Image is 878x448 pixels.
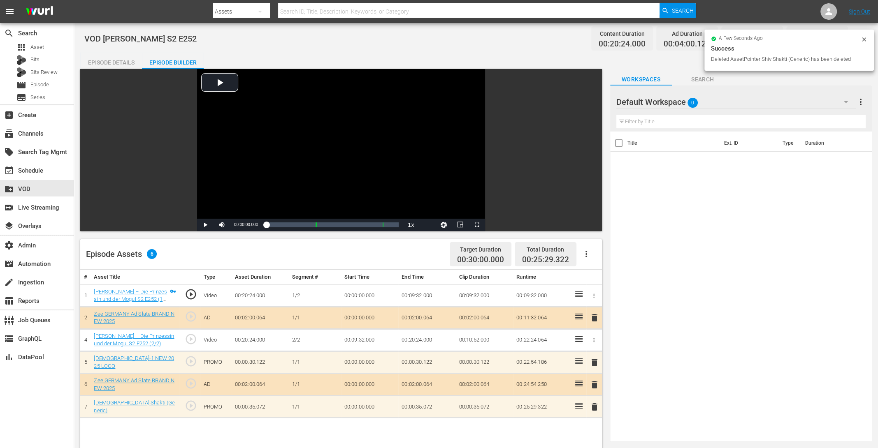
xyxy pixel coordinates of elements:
span: Ingestion [4,277,14,287]
span: Bits Review [30,68,58,76]
td: 00:00:30.122 [232,351,289,374]
td: 00:22:54.186 [513,351,570,374]
td: 4 [80,329,91,351]
td: 1/1 [289,351,341,374]
span: menu [5,7,15,16]
span: Admin [4,240,14,250]
div: Promo Duration [729,28,776,39]
button: Episode Details [80,53,142,69]
a: Zee GERMANY Ad Slate BRAND NEW 2025 [94,377,174,391]
button: delete [590,401,599,413]
button: Picture-in-Picture [452,219,469,231]
td: 00:25:29.322 [513,396,570,418]
td: 00:09:32.000 [341,329,398,351]
button: Mute [214,219,230,231]
button: delete [590,356,599,368]
td: PROMO [200,396,232,418]
td: 2 [80,307,91,329]
th: Runtime [513,270,570,285]
span: 0 [688,94,698,111]
span: Schedule [4,166,14,176]
td: Video [200,329,232,351]
span: VOD [4,184,14,194]
td: 00:02:00.064 [232,374,289,396]
th: Title [627,132,720,155]
a: Sign Out [849,8,870,15]
th: Start Time [341,270,398,285]
span: play_circle_outline [185,355,197,367]
span: delete [590,380,599,390]
span: a few seconds ago [719,35,763,42]
td: 00:00:30.122 [456,351,513,374]
div: Episode Details [80,53,142,72]
a: [PERSON_NAME] – Die Prinzessin und der Mogul S2 E252 (1/2) [94,289,167,310]
button: Search [660,3,696,18]
td: 00:20:24.000 [398,329,455,351]
td: 00:00:35.072 [456,396,513,418]
span: Channels [4,129,14,139]
td: AD [200,307,232,329]
td: 1/1 [289,374,341,396]
span: Overlays [4,221,14,231]
span: Asset [16,42,26,52]
td: 7 [80,396,91,418]
button: Playback Rate [403,219,419,231]
td: 00:02:00.064 [456,374,513,396]
div: Default Workspace [616,90,856,113]
div: Deleted AssetPointer Shiv Shakti (Generic) has been deleted [711,55,859,63]
span: Automation [4,259,14,269]
button: Fullscreen [469,219,485,231]
span: 00:20:24.000 [599,39,646,49]
td: 00:02:00.064 [456,307,513,329]
span: play_circle_outline [185,288,197,300]
td: 00:00:00.000 [341,374,398,396]
span: Series [30,93,45,102]
div: Episode Assets [86,249,157,259]
span: 00:00:00.000 [234,222,258,227]
div: Bits [16,55,26,65]
div: Total Duration [794,28,841,39]
a: Zee GERMANY Ad Slate BRAND NEW 2025 [94,311,174,325]
span: Bits [30,55,39,64]
span: 00:04:00.128 [664,39,711,49]
td: PROMO [200,351,232,374]
td: 00:10:52.000 [456,329,513,351]
span: 00:25:29.322 [522,255,569,264]
td: 00:20:24.000 [232,329,289,351]
span: Reports [4,296,14,306]
span: 00:30:00.000 [457,255,504,265]
span: play_circle_outline [185,333,197,345]
div: Video Player [197,69,485,231]
button: Play [197,219,214,231]
th: Ext. ID [719,132,778,155]
th: Duration [800,132,850,155]
td: 00:02:00.064 [398,374,455,396]
span: Search [4,28,14,38]
span: play_circle_outline [185,400,197,412]
td: 00:09:32.000 [456,284,513,307]
td: 00:00:35.072 [398,396,455,418]
span: delete [590,313,599,323]
span: play_circle_outline [185,377,197,390]
button: Jump To Time [436,219,452,231]
div: Episode Builder [142,53,204,72]
td: 00:00:00.000 [341,307,398,329]
span: Search Tag Mgmt [4,147,14,157]
th: End Time [398,270,455,285]
span: VOD [PERSON_NAME] S2 E252 [84,34,197,44]
span: Search [672,74,734,85]
td: 00:20:24.000 [232,284,289,307]
th: Type [778,132,800,155]
td: 00:00:00.000 [341,284,398,307]
button: delete [590,379,599,390]
td: 1/2 [289,284,341,307]
td: 00:09:32.000 [398,284,455,307]
td: 00:00:00.000 [341,351,398,374]
span: Live Streaming [4,203,14,212]
td: 2/2 [289,329,341,351]
div: Success [711,44,867,53]
div: Ad Duration [664,28,711,39]
div: Total Duration [522,244,569,255]
span: play_circle_outline [185,310,197,323]
span: GraphQL [4,334,14,344]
